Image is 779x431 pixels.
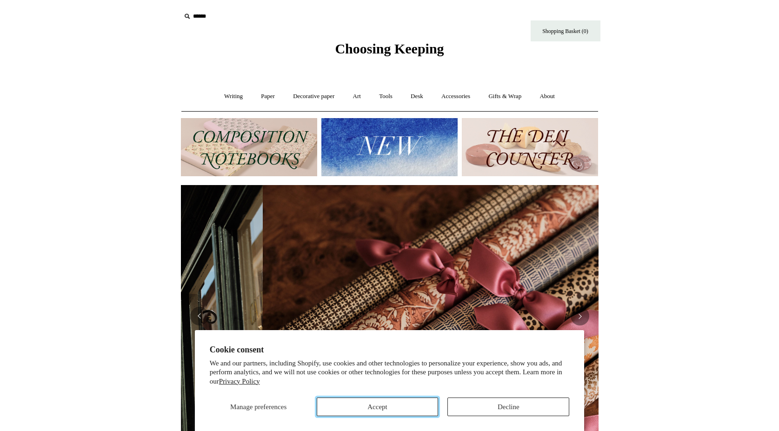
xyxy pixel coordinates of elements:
button: Accept [317,398,439,416]
span: Choosing Keeping [335,41,444,56]
a: Decorative paper [285,84,343,109]
p: We and our partners, including Shopify, use cookies and other technologies to personalize your ex... [210,359,570,386]
img: New.jpg__PID:f73bdf93-380a-4a35-bcfe-7823039498e1 [321,118,458,176]
button: Manage preferences [210,398,307,416]
a: Shopping Basket (0) [531,20,600,41]
a: Gifts & Wrap [480,84,530,109]
button: Decline [447,398,569,416]
a: Accessories [433,84,479,109]
a: Paper [253,84,283,109]
a: Privacy Policy [219,378,260,385]
button: Previous [190,307,209,325]
a: Desk [402,84,432,109]
button: Next [571,307,589,325]
a: Choosing Keeping [335,48,444,55]
h2: Cookie consent [210,345,570,355]
span: Manage preferences [230,403,286,411]
a: Writing [216,84,251,109]
a: About [531,84,563,109]
img: 202302 Composition ledgers.jpg__PID:69722ee6-fa44-49dd-a067-31375e5d54ec [181,118,317,176]
img: The Deli Counter [462,118,598,176]
a: Tools [371,84,401,109]
a: Art [345,84,369,109]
